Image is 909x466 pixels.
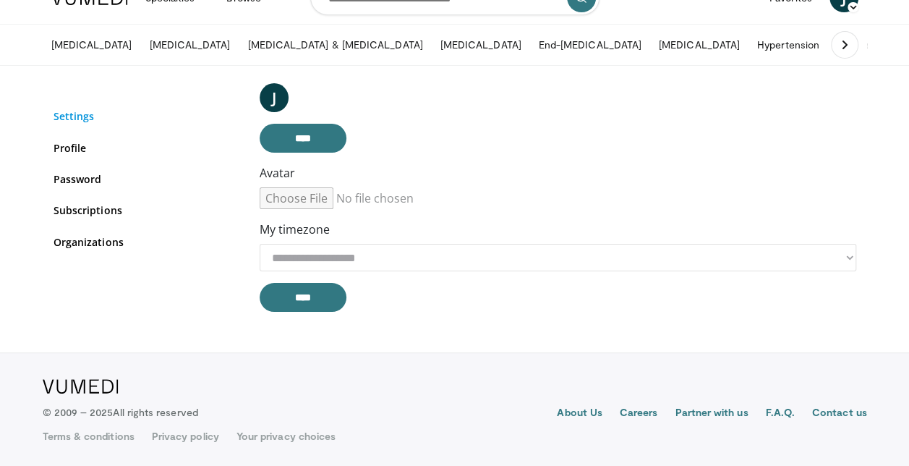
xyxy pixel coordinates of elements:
a: Contact us [812,405,867,423]
label: My timezone [260,221,330,238]
a: Hypertension [748,30,828,59]
a: End-[MEDICAL_DATA] [530,30,650,59]
a: F.A.Q. [765,405,794,423]
a: Password [54,171,238,187]
a: Profile [54,140,238,156]
a: Privacy policy [152,429,219,444]
a: Your privacy choices [236,429,336,444]
p: © 2009 – 2025 [43,405,198,420]
a: J [260,83,289,112]
img: VuMedi Logo [43,379,119,394]
a: [MEDICAL_DATA] & [MEDICAL_DATA] [239,30,431,59]
a: Subscriptions [54,203,238,218]
a: About Us [557,405,602,423]
a: Settings [54,109,238,124]
a: Organizations [54,234,238,250]
a: [MEDICAL_DATA] [432,30,530,59]
a: [MEDICAL_DATA] [43,30,141,59]
label: Avatar [260,164,295,182]
span: All rights reserved [113,406,197,418]
a: [MEDICAL_DATA] [140,30,239,59]
a: Terms & conditions [43,429,135,444]
a: [MEDICAL_DATA] [650,30,748,59]
a: Partner with us [675,405,748,423]
a: Careers [620,405,658,423]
